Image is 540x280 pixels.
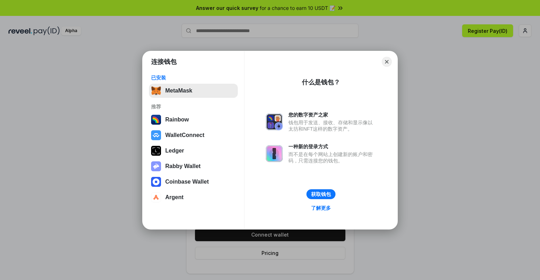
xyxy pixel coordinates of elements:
div: Argent [165,194,184,201]
div: Ledger [165,148,184,154]
h1: 连接钱包 [151,58,177,66]
img: svg+xml,%3Csvg%20width%3D%2228%22%20height%3D%2228%22%20viewBox%3D%220%200%2028%2028%22%20fill%3D... [151,192,161,202]
div: 您的数字资产之家 [288,112,376,118]
a: 了解更多 [307,203,335,213]
div: 获取钱包 [311,191,331,197]
img: svg+xml,%3Csvg%20width%3D%2228%22%20height%3D%2228%22%20viewBox%3D%220%200%2028%2028%22%20fill%3D... [151,130,161,140]
button: 获取钱包 [306,189,335,199]
img: svg+xml,%3Csvg%20fill%3D%22none%22%20height%3D%2233%22%20viewBox%3D%220%200%2035%2033%22%20width%... [151,86,161,96]
div: MetaMask [165,88,192,94]
img: svg+xml,%3Csvg%20width%3D%22120%22%20height%3D%22120%22%20viewBox%3D%220%200%20120%20120%22%20fil... [151,115,161,125]
button: Rainbow [149,113,238,127]
img: svg+xml,%3Csvg%20width%3D%2228%22%20height%3D%2228%22%20viewBox%3D%220%200%2028%2028%22%20fill%3D... [151,177,161,187]
div: 推荐 [151,103,236,110]
div: Rainbow [165,117,189,123]
button: MetaMask [149,84,238,98]
button: Ledger [149,144,238,158]
div: 钱包用于发送、接收、存储和显示像以太坊和NFT这样的数字资产。 [288,119,376,132]
button: WalletConnect [149,128,238,142]
img: svg+xml,%3Csvg%20xmlns%3D%22http%3A%2F%2Fwww.w3.org%2F2000%2Fsvg%22%20fill%3D%22none%22%20viewBox... [151,161,161,171]
div: Rabby Wallet [165,163,201,169]
button: Coinbase Wallet [149,175,238,189]
img: svg+xml,%3Csvg%20xmlns%3D%22http%3A%2F%2Fwww.w3.org%2F2000%2Fsvg%22%20fill%3D%22none%22%20viewBox... [266,113,283,130]
div: 了解更多 [311,205,331,211]
div: 而不是在每个网站上创建新的账户和密码，只需连接您的钱包。 [288,151,376,164]
div: 已安装 [151,75,236,81]
div: WalletConnect [165,132,205,138]
img: svg+xml,%3Csvg%20xmlns%3D%22http%3A%2F%2Fwww.w3.org%2F2000%2Fsvg%22%20width%3D%2228%22%20height%3... [151,146,161,156]
div: 什么是钱包？ [302,78,340,87]
div: Coinbase Wallet [165,179,209,185]
button: Argent [149,190,238,204]
button: Rabby Wallet [149,159,238,173]
img: svg+xml,%3Csvg%20xmlns%3D%22http%3A%2F%2Fwww.w3.org%2F2000%2Fsvg%22%20fill%3D%22none%22%20viewBox... [266,145,283,162]
div: 一种新的登录方式 [288,143,376,150]
button: Close [382,57,392,67]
